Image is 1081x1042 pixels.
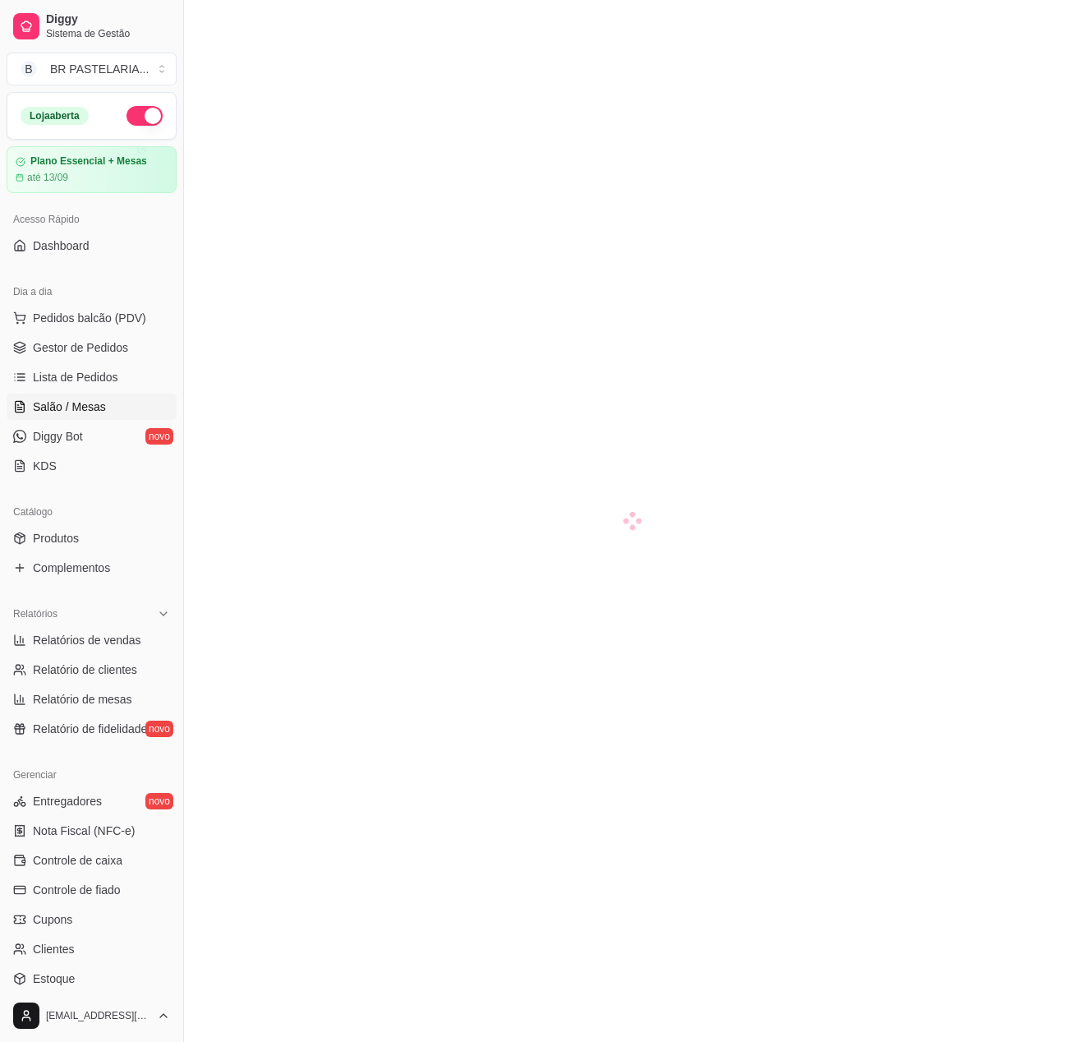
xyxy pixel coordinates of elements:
[7,525,177,551] a: Produtos
[33,310,146,326] span: Pedidos balcão (PDV)
[7,877,177,903] a: Controle de fiado
[7,847,177,874] a: Controle de caixa
[46,27,170,40] span: Sistema de Gestão
[7,555,177,581] a: Complementos
[33,823,135,839] span: Nota Fiscal (NFC-e)
[50,61,149,77] div: BR PASTELARIA ...
[7,788,177,814] a: Entregadoresnovo
[33,882,121,898] span: Controle de fiado
[7,7,177,46] a: DiggySistema de Gestão
[7,966,177,992] a: Estoque
[7,279,177,305] div: Dia a dia
[33,911,72,928] span: Cupons
[7,686,177,712] a: Relatório de mesas
[7,627,177,653] a: Relatórios de vendas
[33,662,137,678] span: Relatório de clientes
[33,941,75,957] span: Clientes
[27,171,68,184] article: até 13/09
[7,453,177,479] a: KDS
[7,146,177,193] a: Plano Essencial + Mesasaté 13/09
[33,793,102,809] span: Entregadores
[7,906,177,933] a: Cupons
[7,499,177,525] div: Catálogo
[33,632,141,648] span: Relatórios de vendas
[7,394,177,420] a: Salão / Mesas
[7,53,177,85] button: Select a team
[33,530,79,546] span: Produtos
[33,691,132,708] span: Relatório de mesas
[7,657,177,683] a: Relatório de clientes
[33,339,128,356] span: Gestor de Pedidos
[21,107,89,125] div: Loja aberta
[7,996,177,1035] button: [EMAIL_ADDRESS][DOMAIN_NAME]
[7,762,177,788] div: Gerenciar
[33,399,106,415] span: Salão / Mesas
[33,852,122,869] span: Controle de caixa
[30,155,147,168] article: Plano Essencial + Mesas
[7,233,177,259] a: Dashboard
[33,237,90,254] span: Dashboard
[7,364,177,390] a: Lista de Pedidos
[126,106,163,126] button: Alterar Status
[21,61,37,77] span: B
[33,971,75,987] span: Estoque
[33,428,83,445] span: Diggy Bot
[7,936,177,962] a: Clientes
[33,458,57,474] span: KDS
[13,607,57,620] span: Relatórios
[7,305,177,331] button: Pedidos balcão (PDV)
[46,1009,150,1022] span: [EMAIL_ADDRESS][DOMAIN_NAME]
[7,206,177,233] div: Acesso Rápido
[7,716,177,742] a: Relatório de fidelidadenovo
[33,721,147,737] span: Relatório de fidelidade
[7,423,177,450] a: Diggy Botnovo
[7,818,177,844] a: Nota Fiscal (NFC-e)
[46,12,170,27] span: Diggy
[33,560,110,576] span: Complementos
[7,334,177,361] a: Gestor de Pedidos
[33,369,118,385] span: Lista de Pedidos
